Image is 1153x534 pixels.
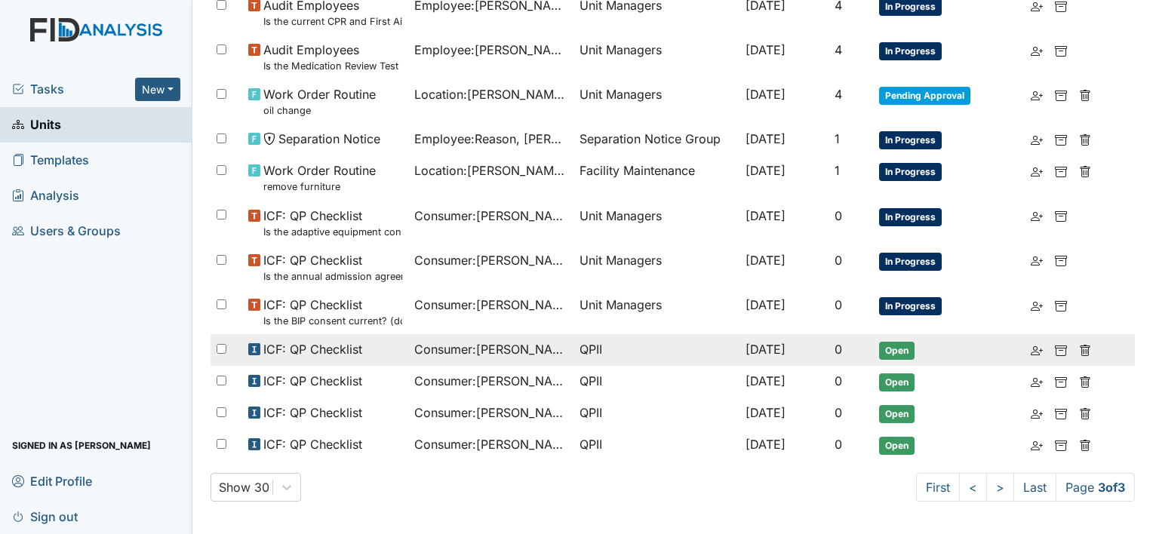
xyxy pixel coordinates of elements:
span: Edit Profile [12,469,92,493]
span: In Progress [879,208,942,226]
span: Location : [PERSON_NAME] Loop [414,161,568,180]
span: In Progress [879,131,942,149]
span: [DATE] [746,342,786,357]
td: Unit Managers [573,35,739,79]
span: [DATE] [746,87,786,102]
span: 0 [835,437,842,452]
span: [DATE] [746,297,786,312]
div: Show 30 [219,478,269,496]
span: 0 [835,342,842,357]
a: Delete [1079,340,1091,358]
a: Delete [1079,85,1091,103]
span: Consumer : [PERSON_NAME], Shekeyra [414,251,568,269]
span: [DATE] [746,373,786,388]
span: [DATE] [746,253,786,268]
a: Archive [1055,207,1067,225]
strong: 3 of 3 [1098,480,1125,495]
span: Employee : Reason, [PERSON_NAME] [414,130,568,148]
span: 0 [835,253,842,268]
small: Is the adaptive equipment consent current? (document the date in the comment section) [263,225,402,239]
span: 4 [835,42,842,57]
small: oil change [263,103,376,118]
span: [DATE] [746,208,786,223]
span: ICF: QP Checklist [263,340,362,358]
td: Separation Notice Group [573,124,739,155]
span: 1 [835,131,840,146]
span: 0 [835,373,842,388]
td: Unit Managers [573,245,739,290]
span: Open [879,405,915,423]
a: Archive [1055,85,1067,103]
a: Archive [1055,296,1067,314]
nav: task-pagination [916,473,1135,502]
a: Delete [1079,404,1091,422]
button: New [135,78,180,101]
a: Delete [1079,435,1091,453]
span: Sign out [12,505,78,528]
span: 0 [835,405,842,420]
span: Users & Groups [12,219,121,243]
a: Delete [1079,161,1091,180]
span: Consumer : [PERSON_NAME] [414,340,568,358]
span: Consumer : [PERSON_NAME], Shekeyra [414,296,568,314]
span: Templates [12,149,89,172]
span: ICF: QP Checklist Is the annual admission agreement current? (document the date in the comment se... [263,251,402,284]
span: [DATE] [746,42,786,57]
a: < [959,473,987,502]
td: Facility Maintenance [573,155,739,200]
span: Consumer : [PERSON_NAME] [414,372,568,390]
span: Location : [PERSON_NAME] Loop [414,85,568,103]
small: remove furniture [263,180,376,194]
td: QPII [573,366,739,397]
small: Is the Medication Review Test updated annually? [263,59,402,73]
a: Archive [1055,130,1067,148]
a: Archive [1055,404,1067,422]
a: Delete [1079,130,1091,148]
span: 0 [835,297,842,312]
span: 4 [835,87,842,102]
a: Archive [1055,340,1067,358]
small: Is the annual admission agreement current? (document the date in the comment section) [263,269,402,284]
small: Is the current CPR and First Aid Training Certificate found in the file(2 years)? [263,14,402,29]
span: ICF: QP Checklist [263,372,362,390]
td: Unit Managers [573,201,739,245]
a: First [916,473,960,502]
span: [DATE] [746,405,786,420]
span: Units [12,113,61,137]
td: QPII [573,429,739,461]
span: Signed in as [PERSON_NAME] [12,434,151,457]
span: Consumer : [PERSON_NAME], Shekeyra [414,207,568,225]
td: Unit Managers [573,79,739,124]
a: Archive [1055,41,1067,59]
a: > [986,473,1014,502]
span: [DATE] [746,437,786,452]
span: Pending Approval [879,87,970,105]
span: Separation Notice [278,130,380,148]
td: Unit Managers [573,290,739,334]
span: In Progress [879,163,942,181]
span: In Progress [879,42,942,60]
a: Archive [1055,372,1067,390]
span: Consumer : [PERSON_NAME] [414,435,568,453]
a: Archive [1055,161,1067,180]
span: Open [879,373,915,391]
a: Tasks [12,80,135,98]
span: Audit Employees Is the Medication Review Test updated annually? [263,41,402,73]
span: 1 [835,163,840,178]
span: Page [1056,473,1135,502]
span: 0 [835,208,842,223]
span: ICF: QP Checklist Is the adaptive equipment consent current? (document the date in the comment se... [263,207,402,239]
a: Delete [1079,372,1091,390]
span: [DATE] [746,131,786,146]
span: In Progress [879,253,942,271]
span: Employee : [PERSON_NAME] [414,41,568,59]
a: Archive [1055,251,1067,269]
span: Open [879,437,915,455]
td: QPII [573,397,739,429]
td: QPII [573,334,739,366]
span: Open [879,342,915,360]
span: ICF: QP Checklist [263,435,362,453]
span: Analysis [12,184,79,207]
span: Work Order Routine oil change [263,85,376,118]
